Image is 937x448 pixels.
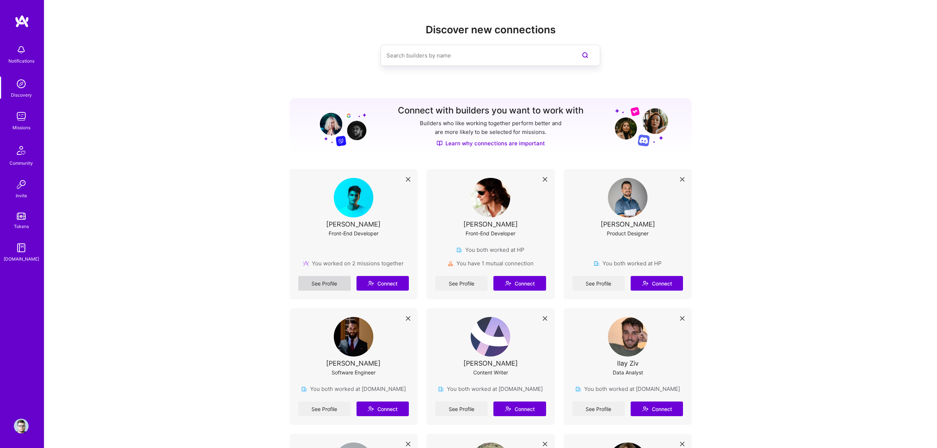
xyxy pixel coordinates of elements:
button: Connect [356,276,409,291]
a: See Profile [572,276,625,291]
i: icon Close [406,316,410,321]
div: Product Designer [607,229,649,237]
div: Content Writer [473,369,508,376]
img: mutualConnections icon [448,261,453,266]
button: Connect [493,276,546,291]
img: teamwork [14,109,29,124]
img: Grow your network [313,106,366,146]
h2: Discover new connections [290,24,692,36]
img: User Avatar [471,178,510,217]
i: icon Close [680,442,684,446]
img: company icon [438,386,444,392]
img: guide book [14,240,29,255]
div: [PERSON_NAME] [326,220,381,228]
img: logo [15,15,29,28]
img: company icon [456,247,462,253]
i: icon Close [543,316,547,321]
input: Search builders by name [387,46,565,65]
i: icon SearchPurple [581,51,590,60]
img: User Avatar [334,178,373,217]
button: Connect [631,402,683,416]
div: Front-End Developer [329,229,378,237]
div: You both worked at [DOMAIN_NAME] [438,385,543,393]
i: icon Connect [505,406,511,412]
a: See Profile [435,276,488,291]
div: [PERSON_NAME] [601,220,655,228]
img: company icon [594,261,600,266]
img: discovery [14,76,29,91]
div: You both worked at HP [594,260,662,267]
img: User Avatar [608,178,647,217]
img: mission icon [303,261,309,266]
i: icon Connect [642,406,649,412]
button: Connect [356,402,409,416]
div: [PERSON_NAME] [463,359,518,367]
div: You both worked at [DOMAIN_NAME] [575,385,680,393]
div: You worked on 2 missions together [303,260,404,267]
a: See Profile [435,402,488,416]
img: User Avatar [334,317,373,356]
img: Grow your network [615,107,668,146]
div: You both worked at [DOMAIN_NAME] [301,385,406,393]
div: Notifications [8,57,34,65]
i: icon Close [680,177,684,182]
a: Learn why connections are important [437,139,545,147]
div: Tokens [14,223,29,230]
img: User Avatar [471,317,510,356]
i: icon Connect [505,280,511,287]
img: User Avatar [14,419,29,433]
div: Software Engineer [332,369,376,376]
div: Data Analyst [613,369,643,376]
i: icon Close [680,316,684,321]
i: icon Close [406,442,410,446]
div: Community [10,159,33,167]
img: Invite [14,177,29,192]
img: bell [14,42,29,57]
div: You both worked at HP [456,246,525,254]
div: Discovery [11,91,32,99]
img: tokens [17,213,26,220]
img: Community [12,142,30,159]
div: Missions [12,124,30,131]
button: Connect [493,402,546,416]
a: See Profile [298,276,351,291]
i: icon Close [406,177,410,182]
i: icon Connect [367,280,374,287]
p: Builders who like working together perform better and are more likely to be selected for missions. [418,119,563,137]
i: icon Close [543,177,547,182]
i: icon Connect [642,280,649,287]
div: [PERSON_NAME] [326,359,381,367]
div: You have 1 mutual connection [448,260,534,267]
div: [DOMAIN_NAME] [4,255,39,263]
div: Front-End Developer [466,229,515,237]
a: See Profile [572,402,625,416]
a: See Profile [298,402,351,416]
img: company icon [301,386,307,392]
img: User Avatar [608,317,647,356]
img: company icon [575,386,581,392]
h3: Connect with builders you want to work with [398,105,583,116]
div: Ilay Ziv [617,359,639,367]
img: Discover [437,140,443,146]
div: [PERSON_NAME] [463,220,518,228]
div: Invite [16,192,27,199]
i: icon Close [543,442,547,446]
button: Connect [631,276,683,291]
i: icon Connect [367,406,374,412]
a: User Avatar [12,419,30,433]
